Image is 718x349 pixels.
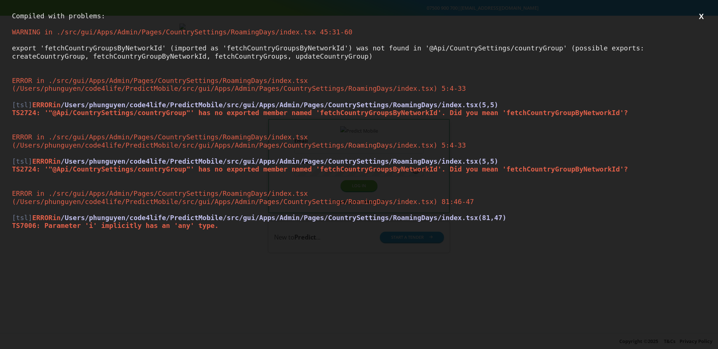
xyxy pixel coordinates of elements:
span: ERROR [32,214,52,222]
span: [tsl] [12,214,32,222]
span: ERROR [32,101,52,109]
span: [tsl] [12,157,32,165]
span: ERROR [32,157,52,165]
span: ERROR in ./src/gui/Apps/Admin/Pages/CountrySettings/RoamingDays/index.tsx (/Users/phunguyen/code4... [12,133,466,149]
span: in [52,101,61,109]
span: /Users/phunguyen/code4life/PredictMobile/src/gui/Apps/Admin/Pages/CountrySettings/RoamingDays/ind... [61,101,498,109]
button: X [697,12,706,21]
span: [tsl] [12,101,32,109]
div: export 'fetchCountryGroupsByNetworkId' (imported as 'fetchCountryGroupsByNetworkId') was not foun... [12,44,706,60]
span: /Users/phunguyen/code4life/PredictMobile/src/gui/Apps/Admin/Pages/CountrySettings/RoamingDays/ind... [61,214,506,222]
span: WARNING in ./src/gui/Apps/Admin/Pages/CountrySettings/RoamingDays/index.tsx 45:31-60 [12,28,352,36]
span: TS7006: Parameter 'i' implicitly has an 'any' type. [12,222,219,229]
span: TS2724: '"@Api/CountrySettings/countryGroup"' has no exported member named 'fetchCountryGroupsByN... [12,165,628,173]
span: ERROR in ./src/gui/Apps/Admin/Pages/CountrySettings/RoamingDays/index.tsx (/Users/phunguyen/code4... [12,77,466,93]
span: in [52,214,61,222]
span: /Users/phunguyen/code4life/PredictMobile/src/gui/Apps/Admin/Pages/CountrySettings/RoamingDays/ind... [61,157,498,165]
span: ERROR in ./src/gui/Apps/Admin/Pages/CountrySettings/RoamingDays/index.tsx (/Users/phunguyen/code4... [12,189,474,206]
span: in [52,157,61,165]
span: Compiled with problems: [12,12,105,20]
span: TS2724: '"@Api/CountrySettings/countryGroup"' has no exported member named 'fetchCountryGroupsByN... [12,109,628,117]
